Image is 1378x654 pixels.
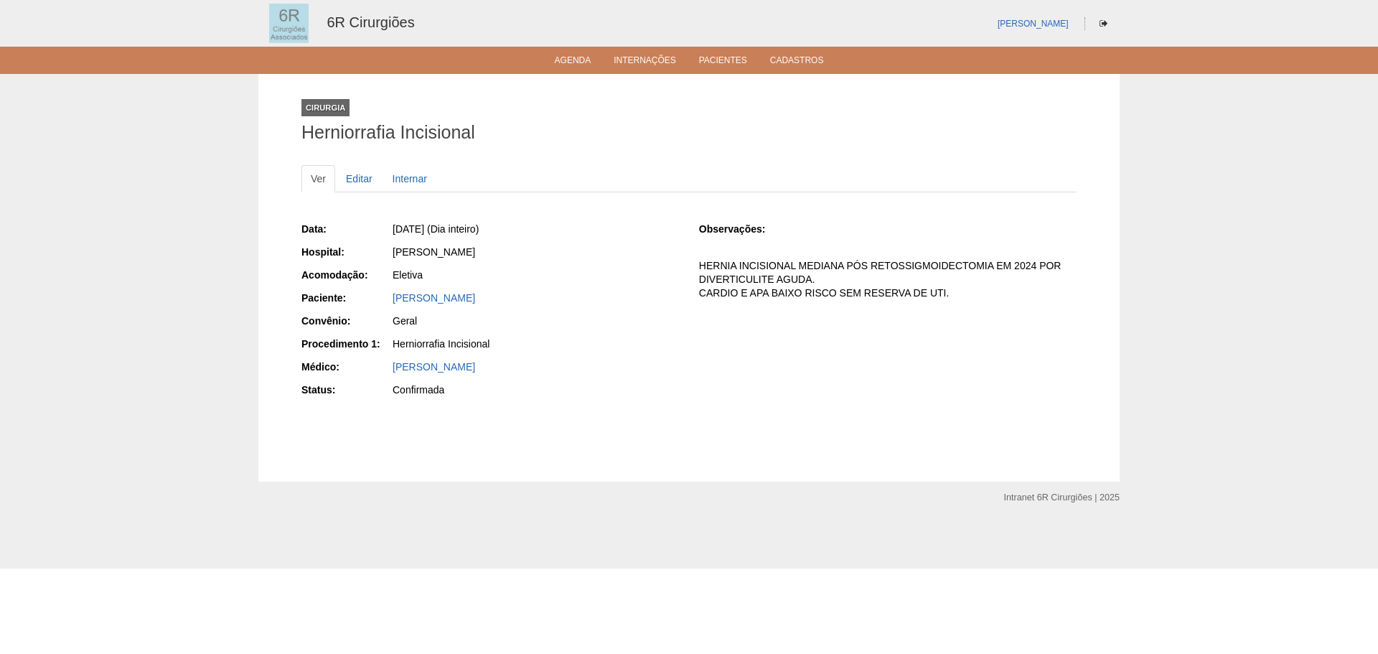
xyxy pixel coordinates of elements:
div: Observações: [699,222,789,236]
div: Intranet 6R Cirurgiões | 2025 [1004,490,1120,505]
div: Eletiva [393,268,679,282]
p: HERNIA INCISIONAL MEDIANA PÓS RETOSSIGMOIDECTOMIA EM 2024 POR DIVERTICULITE AGUDA. CARDIO E APA B... [699,259,1077,300]
div: Confirmada [393,383,679,397]
div: Acomodação: [301,268,391,282]
div: Médico: [301,360,391,374]
div: Hospital: [301,245,391,259]
div: Convênio: [301,314,391,328]
a: Agenda [555,55,591,70]
a: [PERSON_NAME] [998,19,1069,29]
a: [PERSON_NAME] [393,292,475,304]
div: [PERSON_NAME] [393,245,679,259]
a: [PERSON_NAME] [393,361,475,373]
div: Geral [393,314,679,328]
a: 6R Cirurgiões [327,14,414,30]
div: Procedimento 1: [301,337,391,351]
a: Internações [614,55,676,70]
span: [DATE] (Dia inteiro) [393,223,479,235]
div: Cirurgia [301,99,350,116]
div: Paciente: [301,291,391,305]
div: Data: [301,222,391,236]
h1: Herniorrafia Incisional [301,123,1077,141]
a: Internar [383,165,436,192]
i: Sair [1100,19,1107,28]
a: Pacientes [699,55,747,70]
a: Ver [301,165,335,192]
div: Herniorrafia Incisional [393,337,679,351]
a: Editar [337,165,382,192]
a: Cadastros [770,55,824,70]
div: Status: [301,383,391,397]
